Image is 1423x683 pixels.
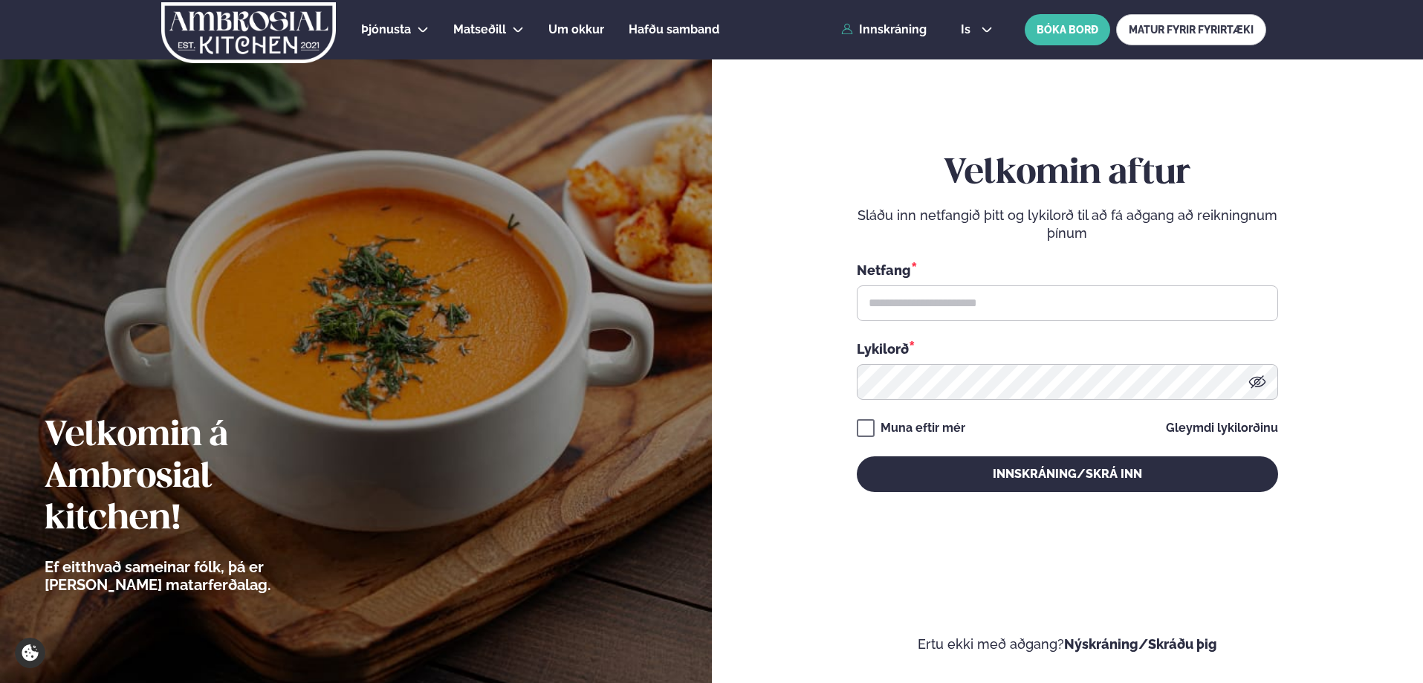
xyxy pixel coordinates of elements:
[1116,14,1266,45] a: MATUR FYRIR FYRIRTÆKI
[756,635,1379,653] p: Ertu ekki með aðgang?
[548,21,604,39] a: Um okkur
[1166,422,1278,434] a: Gleymdi lykilorðinu
[857,456,1278,492] button: Innskráning/Skrá inn
[857,207,1278,242] p: Sláðu inn netfangið þitt og lykilorð til að fá aðgang að reikningnum þínum
[453,22,506,36] span: Matseðill
[949,24,1005,36] button: is
[961,24,975,36] span: is
[15,638,45,668] a: Cookie settings
[45,558,353,594] p: Ef eitthvað sameinar fólk, þá er [PERSON_NAME] matarferðalag.
[841,23,927,36] a: Innskráning
[45,415,353,540] h2: Velkomin á Ambrosial kitchen!
[361,22,411,36] span: Þjónusta
[453,21,506,39] a: Matseðill
[857,260,1278,279] div: Netfang
[160,2,337,63] img: logo
[1025,14,1110,45] button: BÓKA BORÐ
[1064,636,1217,652] a: Nýskráning/Skráðu þig
[857,153,1278,195] h2: Velkomin aftur
[548,22,604,36] span: Um okkur
[361,21,411,39] a: Þjónusta
[629,22,719,36] span: Hafðu samband
[857,339,1278,358] div: Lykilorð
[629,21,719,39] a: Hafðu samband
